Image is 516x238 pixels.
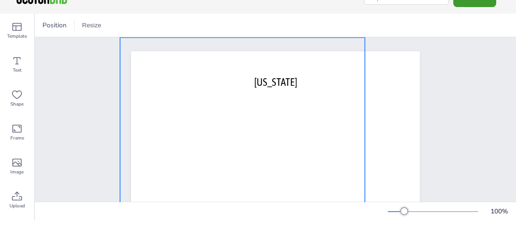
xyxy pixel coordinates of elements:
span: Frame [10,134,24,142]
span: Text [13,66,22,74]
span: Template [7,33,27,40]
span: Shape [10,100,24,108]
span: Upload [9,202,25,210]
span: Image [10,168,24,176]
span: Position [41,21,68,30]
div: 100 % [488,207,510,216]
button: Resize [78,18,105,33]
